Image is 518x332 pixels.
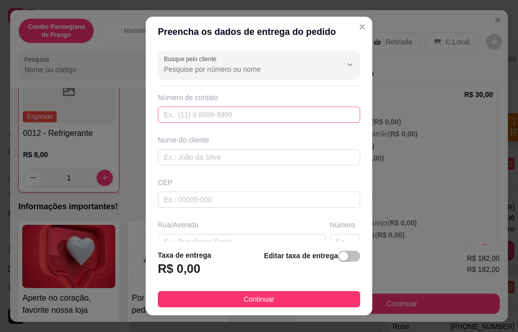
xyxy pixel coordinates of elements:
button: Continuar [158,291,360,307]
div: Rua/Avenida [158,220,326,230]
header: Preencha os dados de entrega do pedido [146,17,372,47]
div: Número [330,220,360,230]
strong: Taxa de entrega [158,251,211,259]
label: Busque pelo cliente [164,55,220,63]
div: CEP [158,177,360,187]
span: Continuar [244,294,275,305]
input: Busque pelo cliente [164,64,326,74]
input: Ex.: Rua Oscar Freire [158,234,326,250]
input: Ex.: 00000-000 [158,192,360,208]
input: Ex.: 44 [330,234,360,250]
input: Ex.: (11) 9 8888-9999 [158,107,360,123]
h3: R$ 0,00 [158,261,200,277]
strong: Editar taxa de entrega [264,252,338,260]
button: Close [354,19,370,35]
input: Ex.: João da Silva [158,149,360,165]
div: Número de contato [158,92,360,103]
button: Show suggestions [342,57,358,73]
div: Nome do cliente [158,135,360,145]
